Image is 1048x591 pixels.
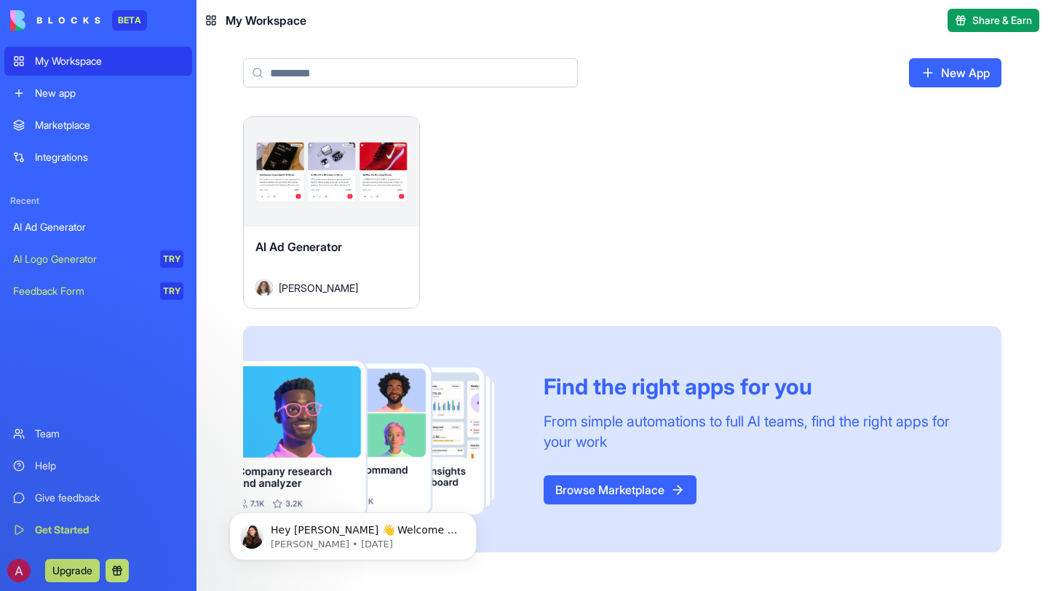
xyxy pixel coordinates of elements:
div: AI Ad Generator [13,220,183,234]
span: Share & Earn [972,13,1032,28]
button: Upgrade [45,559,100,582]
div: Get Started [35,523,183,537]
button: Share & Earn [948,9,1039,32]
div: Feedback Form [13,284,150,298]
a: AI Ad GeneratorAvatar[PERSON_NAME] [243,116,420,309]
span: AI Ad Generator [255,239,342,254]
a: BETA [10,10,147,31]
div: My Workspace [35,54,183,68]
a: Give feedback [4,483,192,512]
div: Integrations [35,150,183,164]
div: AI Logo Generator [13,252,150,266]
div: Find the right apps for you [544,373,966,400]
a: Integrations [4,143,192,172]
div: TRY [160,250,183,268]
a: Get Started [4,515,192,544]
div: Team [35,427,183,441]
a: Team [4,419,192,448]
div: TRY [160,282,183,300]
a: Upgrade [45,563,100,577]
img: logo [10,10,100,31]
img: ACg8ocI19S9v8V8NnvftU8CmpE9Cr5gjK1fmqHLjAkwzaMKG3Om3Ww=s96-c [7,559,31,582]
div: BETA [112,10,147,31]
a: New app [4,79,192,108]
div: Marketplace [35,118,183,132]
iframe: Intercom notifications message [207,482,499,584]
a: Feedback FormTRY [4,277,192,306]
a: Marketplace [4,111,192,140]
a: Browse Marketplace [544,475,696,504]
div: From simple automations to full AI teams, find the right apps for your work [544,411,966,452]
span: [PERSON_NAME] [279,280,358,295]
div: New app [35,86,183,100]
a: New App [909,58,1001,87]
span: My Workspace [226,12,306,29]
a: My Workspace [4,47,192,76]
img: Frame_181_egmpey.png [243,361,520,517]
a: Help [4,451,192,480]
span: Recent [4,195,192,207]
div: Give feedback [35,491,183,505]
a: AI Ad Generator [4,213,192,242]
a: AI Logo GeneratorTRY [4,245,192,274]
div: Help [35,459,183,473]
img: Avatar [255,279,273,296]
